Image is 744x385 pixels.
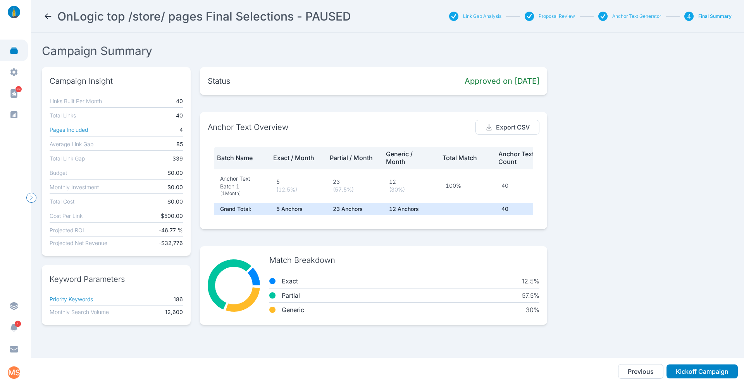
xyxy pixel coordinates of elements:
[50,211,83,221] button: Cost Per Link
[446,182,489,190] p: 100%
[50,111,76,120] button: Total Links
[269,254,539,266] p: Match Breakdown
[176,140,183,149] b: 85
[270,203,326,215] td: 5 Anchor s
[50,168,67,178] button: Budget
[159,226,183,235] b: -46.77 %
[50,183,99,192] button: Monthly Investment
[698,13,732,19] button: Final Summary
[15,86,22,92] span: 89
[526,306,539,314] p: 30 %
[333,178,377,186] p: 23
[50,307,109,317] button: Monthly Search Volume
[386,150,429,166] p: Generic / Month
[666,364,738,378] button: Kickoff Campaign
[167,183,183,192] b: $0.00
[5,6,23,18] img: linklaunch_small.2ae18699.png
[330,154,373,162] p: Partial / Month
[273,154,316,162] p: Exact / Month
[50,140,93,149] button: Average Link Gap
[539,13,575,19] button: Proposal Review
[50,273,183,285] p: Keyword Parameters
[50,226,84,235] button: Projected ROI
[165,307,183,317] b: 12,600
[501,182,545,190] p: 40
[172,154,183,163] b: 339
[220,175,264,190] p: Anchor Text Batch 1
[50,197,74,206] button: Total Cost
[282,306,304,314] b: generic
[389,178,433,186] p: 12
[389,186,433,193] p: ( 30 %)
[282,277,298,285] b: exact
[684,12,694,21] div: 4
[42,44,733,58] h2: Campaign Summary
[167,168,183,178] b: $0.00
[276,186,320,193] p: ( 12.5 %)
[475,120,539,135] button: Export CSV
[463,13,501,19] button: Link Gap Analysis
[50,154,85,163] button: Total Link Gap
[618,364,663,379] button: Previous
[174,295,183,304] b: 186
[217,154,260,162] p: Batch Name
[50,97,102,106] button: Links Built Per Month
[176,111,183,120] b: 40
[220,190,264,197] p: [ 1 Month ]
[176,97,183,106] b: 40
[612,13,661,19] button: Anchor Text Generator
[50,125,88,135] button: Pages Included
[161,211,183,221] b: $500.00
[465,75,539,87] b: Approved on [DATE]
[214,203,270,215] td: Grand Total:
[50,75,183,87] p: Campaign Insight
[522,277,539,285] p: 12.5 %
[57,9,351,23] h2: OnLogic top /store/ pages Final Selections - PAUSED
[443,154,492,162] p: Total Match
[50,238,107,248] button: Projected Net Revenue
[495,203,551,215] td: 40
[522,292,539,299] p: 57.5 %
[333,186,377,193] p: ( 57.5 %)
[276,178,320,186] p: 5
[498,150,548,166] p: Anchor Text Count
[208,75,230,87] p: Status
[208,121,288,133] p: Anchor Text Overview
[282,292,300,299] b: partial
[159,238,183,248] b: -$32,776
[50,295,93,304] button: Priority Keywords
[179,125,183,135] b: 4
[167,197,183,206] b: $0.00
[327,203,383,215] td: 23 Anchor s
[383,203,439,215] td: 12 Anchor s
